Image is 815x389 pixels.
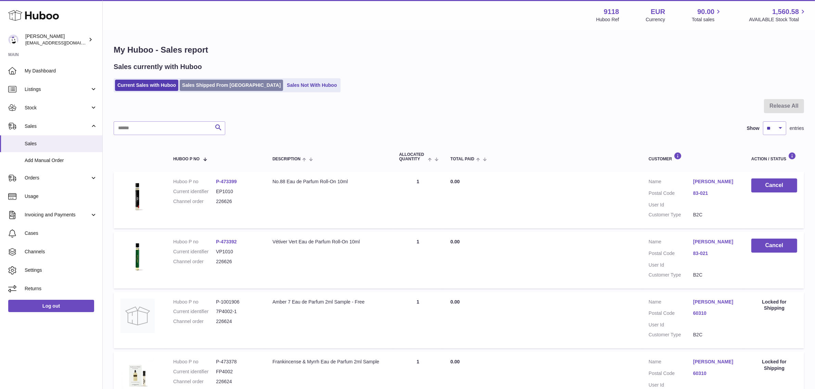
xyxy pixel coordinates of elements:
dt: Huboo P no [173,239,216,245]
dt: Huboo P no [173,178,216,185]
img: no-photo.jpg [120,299,155,333]
div: Currency [646,16,665,23]
span: Usage [25,193,97,200]
dt: Postal Code [649,250,693,258]
span: 0.00 [450,299,460,305]
strong: EUR [651,7,665,16]
div: No.88 Eau de Parfum Roll-On 10ml [272,178,385,185]
dd: B2C [693,272,738,278]
dt: User Id [649,262,693,268]
a: [PERSON_NAME] [693,299,738,305]
a: [PERSON_NAME] [693,359,738,365]
a: Log out [8,300,94,312]
span: Total paid [450,157,474,161]
dt: Huboo P no [173,359,216,365]
dd: 226624 [216,318,259,325]
span: Channels [25,249,97,255]
div: Frankincense & Myrrh Eau de Parfum 2ml Sample [272,359,385,365]
div: Customer [649,152,738,161]
dd: P-473378 [216,359,259,365]
span: 1,560.58 [772,7,799,16]
dt: User Id [649,382,693,388]
dd: 226626 [216,198,259,205]
dt: Postal Code [649,190,693,198]
dt: Name [649,239,693,247]
a: Sales Shipped From [GEOGRAPHIC_DATA] [180,80,283,91]
dt: User Id [649,322,693,328]
span: 0.00 [450,359,460,364]
span: ALLOCATED Quantity [399,152,426,161]
dt: Current identifier [173,188,216,195]
dt: Customer Type [649,272,693,278]
button: Cancel [751,178,797,192]
span: Huboo P no [173,157,200,161]
span: Invoicing and Payments [25,212,90,218]
img: No.88_EdP_Roll_on_cut_out_lid_on-scaled.jpg [120,178,155,213]
span: Orders [25,175,90,181]
dt: Current identifier [173,368,216,375]
td: 1 [392,232,444,289]
img: internalAdmin-9118@internal.huboo.com [8,35,18,45]
dt: Channel order [173,198,216,205]
span: Returns [25,285,97,292]
dt: Channel order [173,318,216,325]
a: 90.00 Total sales [692,7,722,23]
a: 83-021 [693,190,738,197]
div: Locked for Shipping [751,359,797,372]
dt: Postal Code [649,310,693,318]
span: AVAILABLE Stock Total [749,16,807,23]
span: [EMAIL_ADDRESS][DOMAIN_NAME] [25,40,101,45]
dd: 7P4002-1 [216,308,259,315]
span: Settings [25,267,97,273]
dd: VP1010 [216,249,259,255]
dd: B2C [693,332,738,338]
a: 60310 [693,370,738,377]
dd: B2C [693,212,738,218]
span: Total sales [692,16,722,23]
div: Locked for Shipping [751,299,797,312]
a: P-473399 [216,179,237,184]
strong: 9118 [604,7,619,16]
dd: 226626 [216,258,259,265]
dd: 226624 [216,378,259,385]
span: Sales [25,140,97,147]
span: 90.00 [697,7,714,16]
span: Sales [25,123,90,130]
dt: Channel order [173,258,216,265]
dt: Name [649,299,693,307]
div: Huboo Ref [596,16,619,23]
span: Cases [25,230,97,237]
dt: Customer Type [649,332,693,338]
dd: P-1001906 [216,299,259,305]
dt: Current identifier [173,308,216,315]
div: [PERSON_NAME] [25,33,87,46]
dt: Postal Code [649,370,693,378]
img: Vetiver-Vert-EdP-Roll-on-cut-out-lid-on-scaled.jpg [120,239,155,273]
dt: Current identifier [173,249,216,255]
a: [PERSON_NAME] [693,239,738,245]
dd: EP1010 [216,188,259,195]
a: 83-021 [693,250,738,257]
button: Cancel [751,239,797,253]
span: Description [272,157,301,161]
h1: My Huboo - Sales report [114,44,804,55]
dd: FP4002 [216,368,259,375]
a: 60310 [693,310,738,317]
dt: Huboo P no [173,299,216,305]
span: 0.00 [450,179,460,184]
h2: Sales currently with Huboo [114,62,202,71]
span: entries [790,125,804,132]
span: 0.00 [450,239,460,244]
a: Current Sales with Huboo [115,80,178,91]
span: Listings [25,86,90,93]
a: [PERSON_NAME] [693,178,738,185]
dt: User Id [649,202,693,208]
a: P-473392 [216,239,237,244]
label: Show [747,125,760,132]
dt: Name [649,359,693,367]
div: Amber 7 Eau de Parfum 2ml Sample - Free [272,299,385,305]
div: Action / Status [751,152,797,161]
span: Stock [25,105,90,111]
td: 1 [392,172,444,228]
dt: Channel order [173,378,216,385]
